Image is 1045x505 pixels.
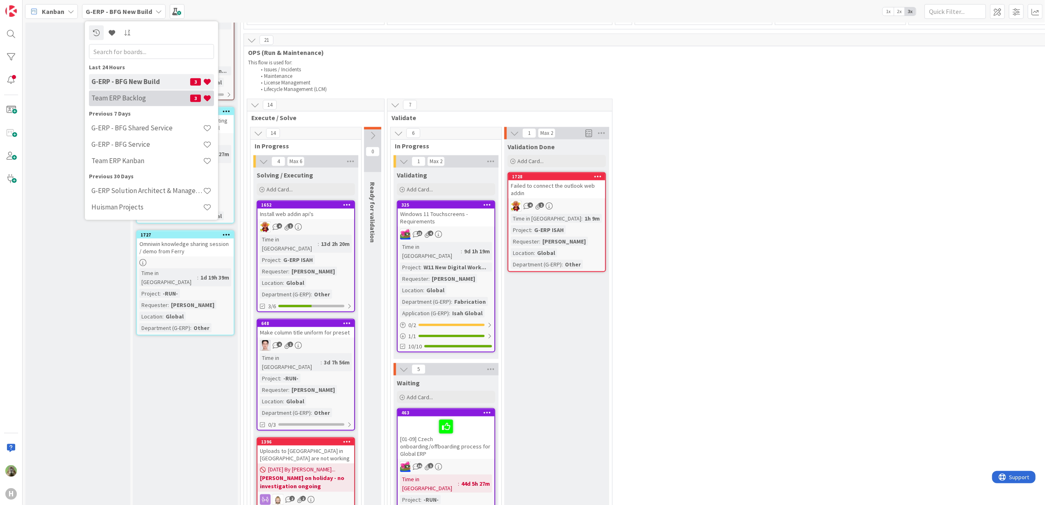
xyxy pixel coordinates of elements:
b: G-ERP - BFG New Build [86,7,152,16]
span: Validate [392,114,602,122]
span: 1 [428,463,433,469]
div: [PERSON_NAME] [169,300,216,309]
img: LC [260,222,271,232]
div: Failed to connect the outlook web addin [508,180,605,198]
div: Requester [400,274,428,283]
div: Install web addin api's [257,209,354,219]
span: 14 [263,100,277,110]
span: 3 [190,94,201,102]
span: 0 [366,147,380,157]
div: [PERSON_NAME] [289,385,337,394]
div: 0/2 [398,320,494,330]
div: 463[01-09] Czech onboarding/offboarding process for Global ERP [398,409,494,459]
span: : [562,260,563,269]
div: 1728 [508,173,605,180]
span: : [531,225,532,234]
div: [01-09] Czech onboarding/offboarding process for Global ERP [398,416,494,459]
span: 7 [403,100,417,110]
span: 3x [905,7,916,16]
span: 1 [412,157,426,166]
span: Add Card... [407,394,433,401]
div: Global [284,397,306,406]
span: : [288,385,289,394]
div: Project [400,263,420,272]
div: Project [139,289,159,298]
span: 10/10 [408,342,422,351]
div: -RUN- [421,495,441,504]
span: : [458,479,459,488]
span: 16 [417,463,422,469]
div: 9d 1h 19m [462,247,492,256]
span: : [451,297,452,306]
div: Location [511,248,534,257]
span: : [311,408,312,417]
div: Windows 11 Touchscreens - Requirements [398,209,494,227]
span: 1 [288,223,293,229]
span: In Progress [255,142,351,150]
span: 4 [271,157,285,166]
div: 1396 [257,438,354,446]
div: G-ERP ISAH [532,225,566,234]
span: 14 [266,128,280,138]
div: 1727 [141,232,234,238]
span: 21 [260,35,273,45]
div: Location [400,286,423,295]
span: 1 [288,342,293,347]
span: 6 [406,128,420,138]
div: JK [398,462,494,472]
div: 13d 2h 20m [319,239,352,248]
span: Add Card... [517,157,544,165]
img: JK [400,229,411,240]
h4: G-ERP - BFG New Build [91,77,190,86]
div: 463 [401,410,494,416]
h4: G-ERP Solution Architect & Management [91,187,203,195]
span: 23 [417,231,422,236]
div: 1396Uploads to [GEOGRAPHIC_DATA] in [GEOGRAPHIC_DATA] are not working [257,438,354,464]
div: Department (G-ERP) [139,323,190,332]
div: -RUN- [281,374,301,383]
span: 4 [428,231,433,236]
div: LC [257,222,354,232]
span: : [534,248,535,257]
div: Global [424,286,446,295]
span: 0 / 2 [408,321,416,330]
span: : [420,495,421,504]
span: : [461,247,462,256]
div: 3d 7h 56m [322,358,352,367]
span: Waiting [397,379,420,387]
div: Global [284,278,306,287]
div: 1396 [261,439,354,445]
span: : [159,289,161,298]
span: : [428,274,430,283]
div: -RUN- [161,289,180,298]
span: : [288,267,289,276]
div: Department (G-ERP) [400,297,451,306]
div: W11 New Digital Work... [421,263,488,272]
span: : [420,263,421,272]
span: : [283,278,284,287]
div: JK [398,229,494,240]
b: [PERSON_NAME] on holiday - no investigation ongoing [260,474,352,490]
div: Previous 30 Days [89,172,214,180]
span: : [539,237,540,246]
span: : [581,214,583,223]
div: Global [535,248,557,257]
div: Requester [260,385,288,394]
div: 648 [261,321,354,326]
div: Requester [260,267,288,276]
span: Add Card... [266,186,293,193]
span: 4 [277,342,282,347]
h4: G-ERP - BFG Service [91,140,203,148]
div: Location [139,312,162,321]
span: : [318,239,319,248]
div: Requester [511,237,539,246]
img: Rv [273,494,283,505]
div: Project [400,495,420,504]
div: 1728Failed to connect the outlook web addin [508,173,605,198]
div: Location [260,397,283,406]
a: 1727Omniwin knowledge sharing session / demo from FerryTime in [GEOGRAPHIC_DATA]:1d 19h 39mProjec... [136,230,234,336]
span: Support [17,1,37,11]
a: 1728Failed to connect the outlook web addinLCTime in [GEOGRAPHIC_DATA]:1h 9mProject:G-ERP ISAHReq... [508,172,606,272]
h4: Team ERP Kanban [91,157,203,165]
span: : [168,300,169,309]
